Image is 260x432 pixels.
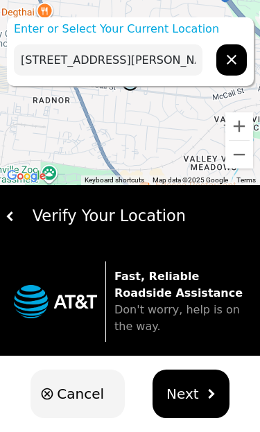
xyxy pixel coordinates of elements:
span: Map data ©2025 Google [153,176,228,184]
button: Zoom in [225,112,253,140]
button: Keyboard shortcuts [85,175,144,185]
input: Enter Your Address... [14,44,202,76]
img: white carat left [6,211,15,221]
strong: Fast, Reliable Roadside Assistance [114,270,243,300]
span: Cancel [57,383,104,404]
span: Don't worry, help is on the way. [114,303,240,333]
a: Open this area in Google Maps (opens a new window) [3,167,49,185]
button: chevron forward outline [216,44,247,76]
button: Cancel [31,370,125,418]
img: trx now logo [14,285,97,319]
a: Terms [236,176,256,184]
div: Verify Your Location [15,205,255,228]
img: chevron [206,389,216,399]
img: Google [3,167,49,185]
span: Next [166,383,199,404]
button: Nextchevron forward outline [153,370,229,418]
p: Enter or Select Your Current Location [7,21,254,37]
button: Zoom out [225,141,253,169]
